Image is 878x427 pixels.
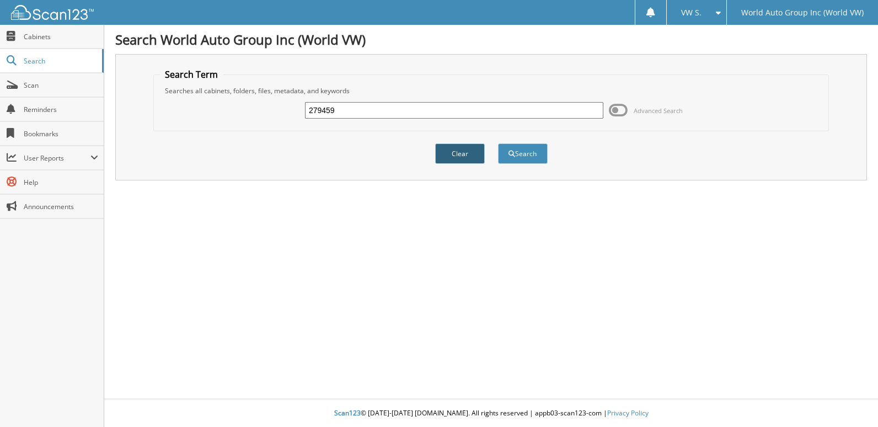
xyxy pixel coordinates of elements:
[607,408,649,418] a: Privacy Policy
[24,153,90,163] span: User Reports
[24,105,98,114] span: Reminders
[498,143,548,164] button: Search
[24,202,98,211] span: Announcements
[435,143,485,164] button: Clear
[159,86,823,95] div: Searches all cabinets, folders, files, metadata, and keywords
[24,32,98,41] span: Cabinets
[741,9,864,16] span: World Auto Group Inc (World VW)
[634,106,683,115] span: Advanced Search
[24,81,98,90] span: Scan
[24,56,97,66] span: Search
[115,30,867,49] h1: Search World Auto Group Inc (World VW)
[11,5,94,20] img: scan123-logo-white.svg
[24,178,98,187] span: Help
[24,129,98,138] span: Bookmarks
[334,408,361,418] span: Scan123
[159,68,223,81] legend: Search Term
[681,9,702,16] span: VW S.
[104,400,878,427] div: © [DATE]-[DATE] [DOMAIN_NAME]. All rights reserved | appb03-scan123-com |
